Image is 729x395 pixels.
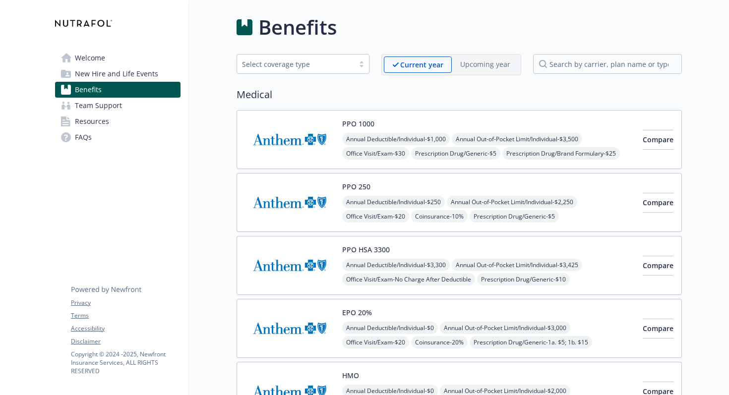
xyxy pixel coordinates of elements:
[75,98,122,113] span: Team Support
[75,66,158,82] span: New Hire and Life Events
[55,129,181,145] a: FAQs
[342,273,475,285] span: Office Visit/Exam - No Charge After Deductible
[643,319,673,339] button: Compare
[342,322,438,334] span: Annual Deductible/Individual - $0
[440,322,570,334] span: Annual Out-of-Pocket Limit/Individual - $3,000
[71,324,180,333] a: Accessibility
[55,66,181,82] a: New Hire and Life Events
[452,259,582,271] span: Annual Out-of-Pocket Limit/Individual - $3,425
[245,307,334,349] img: Anthem Blue Cross carrier logo
[411,336,468,348] span: Coinsurance - 20%
[643,135,673,144] span: Compare
[237,87,682,102] h2: Medical
[342,196,445,208] span: Annual Deductible/Individual - $250
[643,198,673,207] span: Compare
[245,244,334,286] img: Anthem Blue Cross carrier logo
[400,59,443,70] p: Current year
[75,129,92,145] span: FAQs
[342,181,370,192] button: PPO 250
[502,147,620,160] span: Prescription Drug/Brand Formulary - $25
[411,210,468,223] span: Coinsurance - 10%
[75,82,102,98] span: Benefits
[71,337,180,346] a: Disclaimer
[643,256,673,276] button: Compare
[55,113,181,129] a: Resources
[342,133,450,145] span: Annual Deductible/Individual - $1,000
[55,98,181,113] a: Team Support
[242,59,349,69] div: Select coverage type
[643,130,673,150] button: Compare
[533,54,682,74] input: search by carrier, plan name or type
[71,298,180,307] a: Privacy
[71,350,180,375] p: Copyright © 2024 - 2025 , Newfront Insurance Services, ALL RIGHTS RESERVED
[447,196,577,208] span: Annual Out-of-Pocket Limit/Individual - $2,250
[55,50,181,66] a: Welcome
[452,56,519,73] span: Upcoming year
[245,181,334,224] img: Anthem Blue Cross carrier logo
[342,210,409,223] span: Office Visit/Exam - $20
[71,311,180,320] a: Terms
[411,147,500,160] span: Prescription Drug/Generic - $5
[460,59,510,69] p: Upcoming year
[477,273,570,285] span: Prescription Drug/Generic - $10
[470,336,592,348] span: Prescription Drug/Generic - 1a. $5; 1b. $15
[342,307,372,318] button: EPO 20%
[643,324,673,333] span: Compare
[55,82,181,98] a: Benefits
[643,261,673,270] span: Compare
[342,370,359,381] button: HMO
[342,147,409,160] span: Office Visit/Exam - $30
[342,336,409,348] span: Office Visit/Exam - $20
[342,118,374,129] button: PPO 1000
[342,244,390,255] button: PPO HSA 3300
[643,193,673,213] button: Compare
[342,259,450,271] span: Annual Deductible/Individual - $3,300
[75,50,105,66] span: Welcome
[258,12,337,42] h1: Benefits
[452,133,582,145] span: Annual Out-of-Pocket Limit/Individual - $3,500
[245,118,334,161] img: Anthem Blue Cross carrier logo
[75,113,109,129] span: Resources
[470,210,559,223] span: Prescription Drug/Generic - $5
